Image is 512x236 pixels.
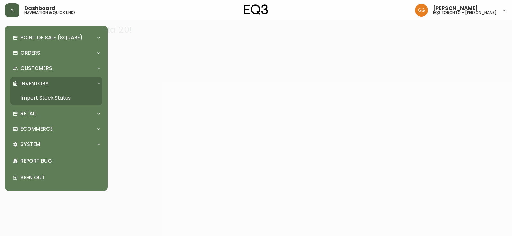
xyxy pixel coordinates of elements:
[244,4,268,15] img: logo
[24,6,55,11] span: Dashboard
[433,6,478,11] span: [PERSON_NAME]
[433,11,497,15] h5: eq3 toronto - [PERSON_NAME]
[24,11,76,15] h5: navigation & quick links
[10,77,102,91] div: Inventory
[20,141,40,148] p: System
[10,46,102,60] div: Orders
[20,49,40,57] p: Orders
[10,31,102,45] div: Point of Sale (Square)
[10,169,102,186] div: Sign Out
[10,137,102,151] div: System
[20,157,100,164] p: Report Bug
[10,122,102,136] div: Ecommerce
[20,34,83,41] p: Point of Sale (Square)
[10,153,102,169] div: Report Bug
[20,110,36,117] p: Retail
[415,4,428,17] img: dbfc93a9366efef7dcc9a31eef4d00a7
[20,126,53,133] p: Ecommerce
[10,61,102,75] div: Customers
[20,65,52,72] p: Customers
[20,174,100,181] p: Sign Out
[20,80,49,87] p: Inventory
[10,91,102,105] a: Import Stock Status
[10,107,102,121] div: Retail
